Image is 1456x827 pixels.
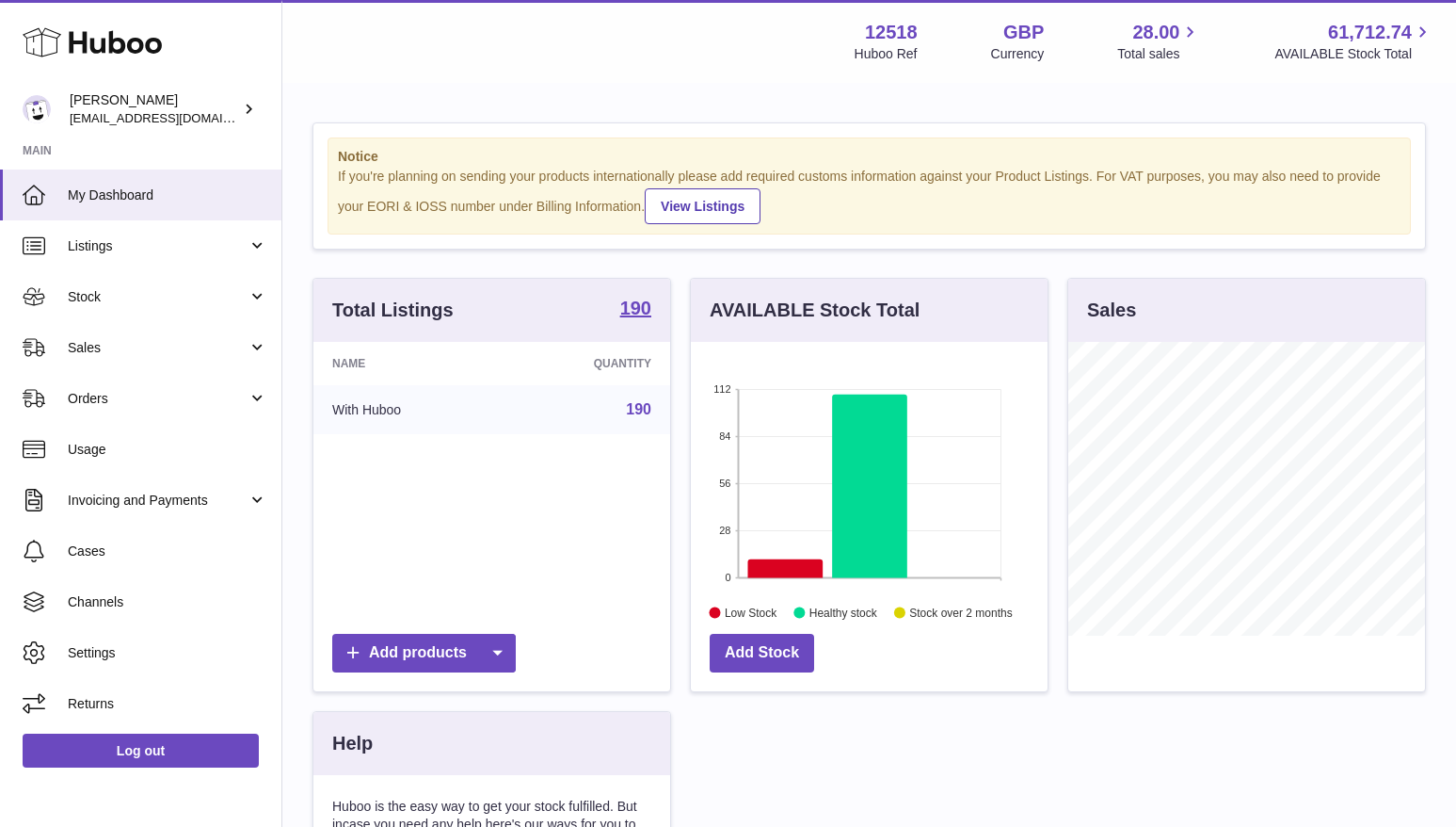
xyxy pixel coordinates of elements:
[68,441,267,459] span: Usage
[68,186,267,204] span: My Dashboard
[991,45,1045,63] div: Currency
[713,383,730,395] text: 112
[1328,20,1412,45] span: 61,712.74
[620,299,651,317] strong: 190
[725,606,777,619] text: Low Stock
[719,525,730,536] text: 28
[855,45,918,63] div: Huboo Ref
[620,299,651,321] a: 190
[809,606,878,619] text: Healthy stock
[338,148,1400,166] strong: Notice
[725,572,730,583] text: 0
[1274,45,1433,63] span: AVAILABLE Stock Total
[68,288,248,306] span: Stock
[313,385,502,434] td: With Huboo
[1117,20,1201,63] a: 28.00 Total sales
[332,731,373,756] h3: Help
[68,593,267,611] span: Channels
[865,20,918,45] strong: 12518
[68,695,267,713] span: Returns
[626,401,651,417] a: 190
[1117,45,1201,63] span: Total sales
[338,168,1400,224] div: If you're planning on sending your products internationally please add required customs informati...
[645,188,760,224] a: View Listings
[68,390,248,408] span: Orders
[1087,298,1136,323] h3: Sales
[1274,20,1433,63] a: 61,712.74 AVAILABLE Stock Total
[1132,20,1179,45] span: 28.00
[710,634,814,673] a: Add Stock
[909,606,1012,619] text: Stock over 2 months
[23,734,259,768] a: Log out
[68,543,267,560] span: Cases
[313,342,502,385] th: Name
[68,237,248,255] span: Listings
[502,342,670,385] th: Quantity
[70,110,277,125] span: [EMAIL_ADDRESS][DOMAIN_NAME]
[1003,20,1044,45] strong: GBP
[719,478,730,489] text: 56
[68,492,248,510] span: Invoicing and Payments
[710,298,920,323] h3: AVAILABLE Stock Total
[332,634,516,673] a: Add products
[70,91,239,127] div: [PERSON_NAME]
[23,95,51,123] img: caitlin@fancylamp.co
[332,298,454,323] h3: Total Listings
[68,339,248,357] span: Sales
[68,644,267,662] span: Settings
[719,430,730,442] text: 84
